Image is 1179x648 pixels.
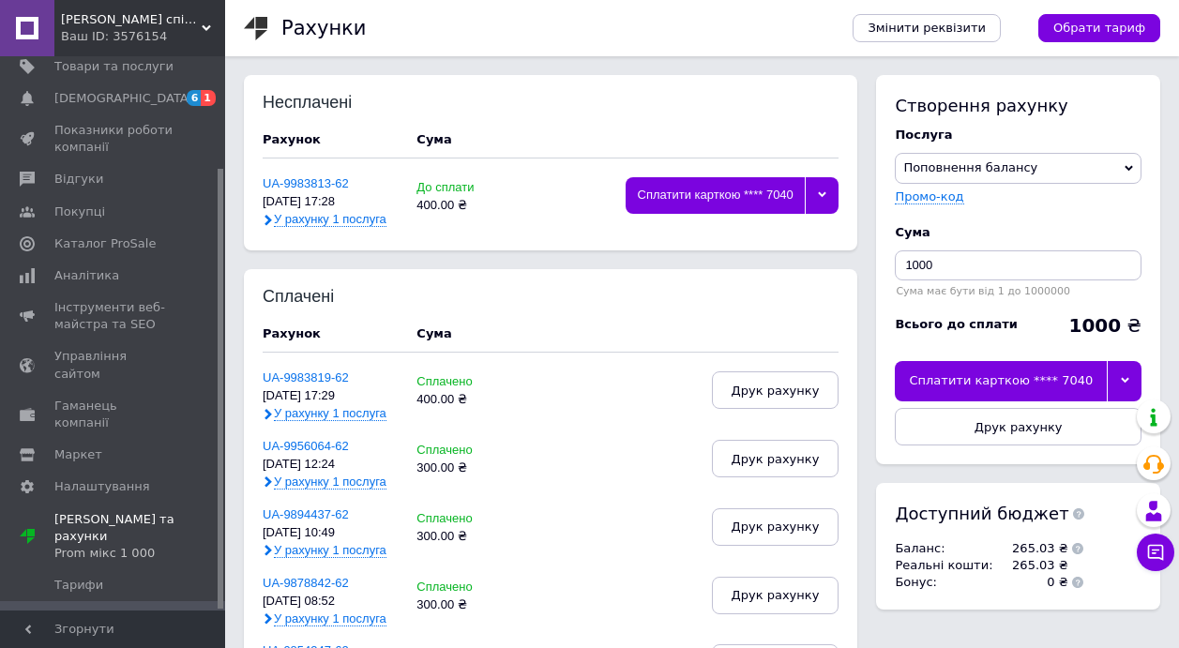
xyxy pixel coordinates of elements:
td: 265.03 ₴ [998,557,1068,574]
div: 300.00 ₴ [416,598,508,612]
div: [DATE] 08:52 [263,595,398,609]
label: Промо-код [895,189,963,203]
span: Відгуки [54,171,103,188]
span: Управління сайтом [54,348,174,382]
span: Гаманець компанії [54,398,174,431]
div: [DATE] 10:49 [263,526,398,540]
a: Змінити реквізити [853,14,1001,42]
div: Всього до сплати [895,316,1018,333]
a: UA-9983813-62 [263,176,349,190]
div: Послуга [895,127,1141,143]
span: Покупці [54,203,105,220]
span: У рахунку 1 послуга [274,475,386,490]
div: [DATE] 17:29 [263,389,398,403]
div: Сплачено [416,580,508,595]
div: До сплати [416,181,508,195]
button: Друк рахунку [712,371,839,409]
span: Обрати тариф [1053,20,1145,37]
b: 1000 [1068,314,1121,337]
td: Бонус : [895,574,997,591]
span: Доступний бюджет [895,502,1068,525]
span: У рахунку 1 послуга [274,543,386,558]
button: Чат з покупцем [1137,534,1174,571]
span: Тарифи [54,577,103,594]
span: 1 [201,90,216,106]
div: Сплачено [416,444,508,458]
a: UA-9983819-62 [263,370,349,384]
span: Товари та послуги [54,58,174,75]
td: 0 ₴ [998,574,1068,591]
td: Баланс : [895,540,997,557]
span: Маркет [54,446,102,463]
div: Сплачено [416,375,508,389]
div: Cума [895,224,1141,241]
div: Рахунок [263,131,398,148]
div: 400.00 ₴ [416,199,508,213]
div: [DATE] 12:24 [263,458,398,472]
button: Друк рахунку [712,508,839,546]
div: ₴ [1068,316,1141,335]
h1: Рахунки [281,17,366,39]
span: Друк рахунку [732,588,820,602]
div: Prom мікс 1 000 [54,545,225,562]
span: У рахунку 1 послуга [274,212,386,227]
div: 400.00 ₴ [416,393,508,407]
span: Рахунки [54,609,107,625]
span: Змінити реквізити [868,20,986,37]
td: Реальні кошти : [895,557,997,574]
td: 265.03 ₴ [998,540,1068,557]
a: UA-9878842-62 [263,576,349,590]
div: [DATE] 17:28 [263,195,398,209]
div: Рахунок [263,325,398,342]
span: Друк рахунку [732,520,820,534]
span: 6 [187,90,202,106]
span: У рахунку 1 послуга [274,406,386,421]
span: Друк рахунку [732,384,820,398]
div: Сплатити карткою **** 7040 [626,177,805,214]
div: Cума [416,131,451,148]
div: Сплачено [416,512,508,526]
div: Сплатити карткою **** 7040 [895,361,1107,400]
div: Сплачені [263,288,385,307]
div: Створення рахунку [895,94,1141,117]
div: Несплачені [263,94,385,113]
span: Друк рахунку [975,420,1063,434]
div: 300.00 ₴ [416,530,508,544]
div: Cума [416,325,451,342]
div: Ваш ID: 3576154 [61,28,225,45]
input: Введіть суму [895,250,1141,280]
span: Інструменти веб-майстра та SEO [54,299,174,333]
button: Друк рахунку [895,408,1141,445]
a: Обрати тариф [1038,14,1160,42]
span: Каталог ProSale [54,235,156,252]
span: Показники роботи компанії [54,122,174,156]
span: Друк рахунку [732,452,820,466]
span: [PERSON_NAME] та рахунки [54,511,225,563]
span: Налаштування [54,478,150,495]
span: Аналітика [54,267,119,284]
div: Сума має бути від 1 до 1000000 [895,285,1141,297]
span: [DEMOGRAPHIC_DATA] [54,90,193,107]
a: UA-9894437-62 [263,507,349,521]
span: У рахунку 1 послуга [274,611,386,626]
button: Друк рахунку [712,440,839,477]
a: UA-9956064-62 [263,439,349,453]
button: Друк рахунку [712,577,839,614]
div: 300.00 ₴ [416,461,508,475]
span: Поповнення балансу [903,160,1037,174]
span: Якісна спідня білизна [61,11,202,28]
